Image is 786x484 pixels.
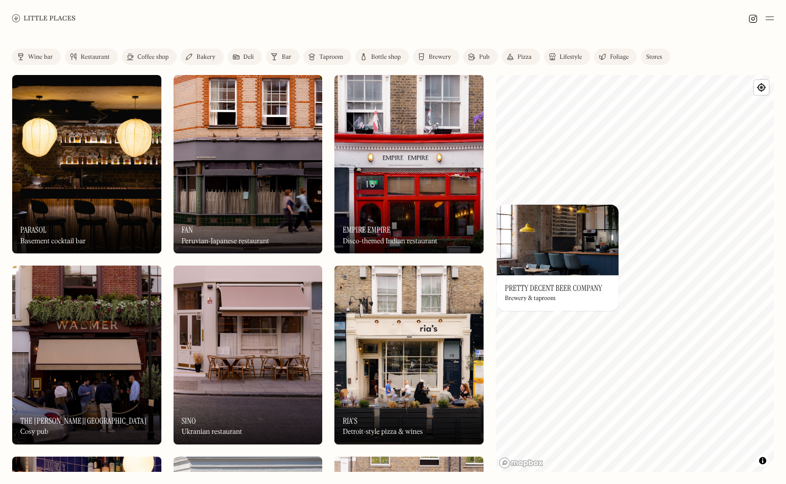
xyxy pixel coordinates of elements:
div: Brewery & taproom [505,295,556,303]
div: Wine bar [28,54,53,60]
a: Lifestyle [544,49,590,65]
div: Bottle shop [371,54,401,60]
a: Brewery [413,49,459,65]
div: Ukranian restaurant [182,428,242,436]
a: Ria'sRia'sRia'sDetroit-style pizza & wines [334,266,484,444]
a: Wine bar [12,49,61,65]
img: Parasol [12,75,161,253]
button: Toggle attribution [757,455,769,467]
div: Basement cocktail bar [20,237,86,246]
div: Cosy pub [20,428,48,436]
a: ParasolParasolParasolBasement cocktail bar [12,75,161,253]
a: Pretty Decent Beer CompanyPretty Decent Beer CompanyPretty Decent Beer CompanyBrewery & taproom [497,204,619,311]
div: Stores [646,54,662,60]
h3: Pretty Decent Beer Company [505,283,602,293]
div: Taproom [319,54,343,60]
img: Sino [174,266,323,444]
a: Bottle shop [355,49,409,65]
a: Pub [463,49,498,65]
button: Find my location [754,80,769,95]
a: FanFanFanPeruvian-Japanese restaurant [174,75,323,253]
div: Restaurant [81,54,110,60]
img: Ria's [334,266,484,444]
div: Bar [282,54,291,60]
div: Disco-themed Indian restaurant [343,237,437,246]
a: Pizza [502,49,540,65]
img: Fan [174,75,323,253]
a: Bar [266,49,299,65]
a: Coffee shop [122,49,177,65]
img: Empire Empire [334,75,484,253]
a: Empire EmpireEmpire EmpireEmpire EmpireDisco-themed Indian restaurant [334,75,484,253]
div: Coffee shop [138,54,168,60]
div: Brewery [429,54,451,60]
img: Pretty Decent Beer Company [497,204,619,275]
div: Detroit-style pizza & wines [343,428,423,436]
a: Deli [228,49,262,65]
a: Mapbox homepage [499,457,543,469]
div: Bakery [196,54,215,60]
div: Lifestyle [560,54,582,60]
img: The Walmer Castle [12,266,161,444]
div: Foliage [610,54,629,60]
a: Stores [641,49,670,65]
canvas: Map [496,75,774,472]
div: Pub [479,54,490,60]
h3: Parasol [20,225,47,235]
a: Bakery [181,49,223,65]
h3: Empire Empire [343,225,390,235]
span: Toggle attribution [760,455,766,466]
h3: Sino [182,416,196,426]
a: The Walmer CastleThe Walmer CastleThe [PERSON_NAME][GEOGRAPHIC_DATA]Cosy pub [12,266,161,444]
h3: The [PERSON_NAME][GEOGRAPHIC_DATA] [20,416,147,426]
div: Deli [244,54,254,60]
a: Taproom [303,49,351,65]
a: Foliage [594,49,637,65]
a: Restaurant [65,49,118,65]
h3: Fan [182,225,193,235]
div: Pizza [518,54,532,60]
div: Peruvian-Japanese restaurant [182,237,269,246]
h3: Ria's [343,416,357,426]
a: SinoSinoSinoUkranian restaurant [174,266,323,444]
